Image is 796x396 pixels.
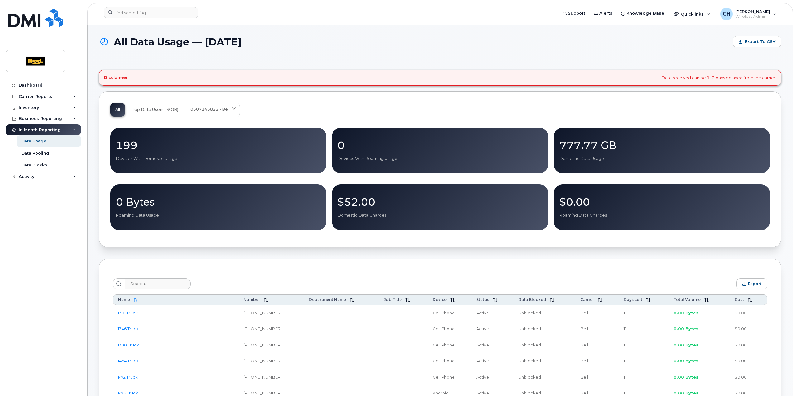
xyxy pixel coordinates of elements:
[575,321,618,337] td: Bell
[674,310,698,315] span: 0.00 Bytes
[730,321,767,337] td: $0.00
[99,70,781,86] div: Data received can be 1–2 days delayed from the carrier.
[428,305,471,321] td: Cell Phone
[238,353,304,369] td: [PHONE_NUMBER]
[118,375,138,379] a: 1472 Truck
[575,337,618,353] td: Bell
[104,75,128,80] h4: Disclaimer
[674,390,698,395] span: 0.00 Bytes
[471,353,514,369] td: Active
[125,278,191,289] input: Search...
[735,297,744,302] span: Cost
[428,337,471,353] td: Cell Phone
[674,358,698,363] span: 0.00 Bytes
[338,212,542,218] p: Domestic Data Charges
[185,103,240,115] a: 0507145822 - Bell
[513,321,575,337] td: Unblocked
[238,369,304,385] td: [PHONE_NUMBER]
[674,342,698,347] span: 0.00 Bytes
[730,353,767,369] td: $0.00
[619,337,669,353] td: 11
[428,353,471,369] td: Cell Phone
[513,305,575,321] td: Unblocked
[619,321,669,337] td: 11
[243,297,260,302] span: Number
[118,390,138,395] a: 1476 Truck
[733,36,781,47] button: Export to CSV
[309,297,346,302] span: Department Name
[471,305,514,321] td: Active
[471,369,514,385] td: Active
[116,212,321,218] p: Roaming Data Usage
[118,326,139,331] a: 1346 Truck
[338,196,542,208] p: $52.00
[730,305,767,321] td: $0.00
[748,281,761,286] span: Export
[116,140,321,151] p: 199
[116,156,321,161] p: Devices With Domestic Usage
[513,337,575,353] td: Unblocked
[238,321,304,337] td: [PHONE_NUMBER]
[518,297,546,302] span: Data Blocked
[730,337,767,353] td: $0.00
[428,369,471,385] td: Cell Phone
[730,369,767,385] td: $0.00
[384,297,402,302] span: Job Title
[118,297,130,302] span: Name
[575,353,618,369] td: Bell
[513,353,575,369] td: Unblocked
[674,375,698,379] span: 0.00 Bytes
[471,337,514,353] td: Active
[428,321,471,337] td: Cell Phone
[674,297,701,302] span: Total Volume
[118,342,139,347] a: 1390 Truck
[580,297,594,302] span: Carrier
[624,297,642,302] span: Days Left
[132,107,178,112] span: Top Data Users (>5GB)
[619,369,669,385] td: 11
[559,156,764,161] p: Domestic Data Usage
[619,353,669,369] td: 11
[433,297,447,302] span: Device
[745,39,775,45] span: Export to CSV
[619,305,669,321] td: 11
[114,36,242,47] span: All Data Usage — [DATE]
[575,369,618,385] td: Bell
[118,358,139,363] a: 1464 Truck
[338,140,542,151] p: 0
[559,196,764,208] p: $0.00
[513,369,575,385] td: Unblocked
[476,297,489,302] span: Status
[736,278,767,289] button: Export
[559,140,764,151] p: 777.77 GB
[338,156,542,161] p: Devices With Roaming Usage
[575,305,618,321] td: Bell
[118,310,138,315] a: 1310 Truck
[116,196,321,208] p: 0 Bytes
[238,305,304,321] td: [PHONE_NUMBER]
[190,106,230,112] span: 0507145822 - Bell
[238,337,304,353] td: [PHONE_NUMBER]
[674,326,698,331] span: 0.00 Bytes
[559,212,764,218] p: Roaming Data Charges
[471,321,514,337] td: Active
